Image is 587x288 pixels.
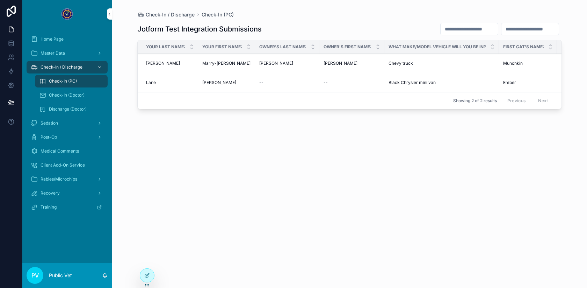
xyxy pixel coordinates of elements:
[389,80,495,85] a: Black Chrysler mini van
[27,145,108,157] a: Medical Comments
[259,44,306,50] span: Owner's Last Name:
[503,61,553,66] a: Munchkin
[503,61,523,66] span: Munchkin
[259,80,263,85] span: --
[41,204,57,210] span: Training
[41,36,64,42] span: Home Page
[31,271,39,280] span: PV
[202,80,251,85] a: [PERSON_NAME]
[41,162,85,168] span: Client Add-On Service
[49,106,87,112] span: Discharge (Doctor)
[27,61,108,73] a: Check-In / Discharge
[389,61,413,66] span: Chevy truck
[41,134,57,140] span: Post-Op
[61,8,73,20] img: App logo
[202,61,251,66] a: Marry-[PERSON_NAME]
[27,47,108,59] a: Master Data
[503,44,544,50] span: First Cat's Name:
[324,80,328,85] span: --
[259,61,315,66] a: [PERSON_NAME]
[453,98,497,104] span: Showing 2 of 2 results
[49,272,72,279] p: Public Vet
[146,44,185,50] span: Your Last Name:
[146,61,180,66] span: [PERSON_NAME]
[27,131,108,143] a: Post-Op
[27,159,108,171] a: Client Add-On Service
[27,187,108,199] a: Recovery
[389,61,495,66] a: Chevy truck
[324,80,380,85] a: --
[137,24,262,34] h1: Jotform Test Integration Submissions
[146,80,194,85] a: Lane
[202,44,242,50] span: Your First Name:
[27,173,108,185] a: Rabies/Microchips
[35,103,108,115] a: Discharge (Doctor)
[259,80,315,85] a: --
[503,80,553,85] a: Ember
[27,33,108,45] a: Home Page
[49,92,85,98] span: Check-In (Doctor)
[389,44,486,50] span: What Make/Model Vehicle Will You Be In?
[35,89,108,101] a: Check-In (Doctor)
[27,201,108,213] a: Training
[146,80,156,85] span: Lane
[41,64,82,70] span: Check-In / Discharge
[324,61,357,66] span: [PERSON_NAME]
[41,50,65,56] span: Master Data
[202,11,234,18] a: Check-In (PC)
[146,61,194,66] a: [PERSON_NAME]
[137,11,195,18] a: Check-In / Discharge
[41,148,79,154] span: Medical Comments
[259,61,293,66] span: [PERSON_NAME]
[27,117,108,129] a: Sedation
[503,80,516,85] span: Ember
[41,190,60,196] span: Recovery
[41,120,58,126] span: Sedation
[324,61,380,66] a: [PERSON_NAME]
[41,176,77,182] span: Rabies/Microchips
[389,80,436,85] span: Black Chrysler mini van
[35,75,108,87] a: Check-In (PC)
[49,78,77,84] span: Check-In (PC)
[22,28,112,223] div: scrollable content
[202,80,236,85] span: [PERSON_NAME]
[146,11,195,18] span: Check-In / Discharge
[324,44,371,50] span: Owner's First Name:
